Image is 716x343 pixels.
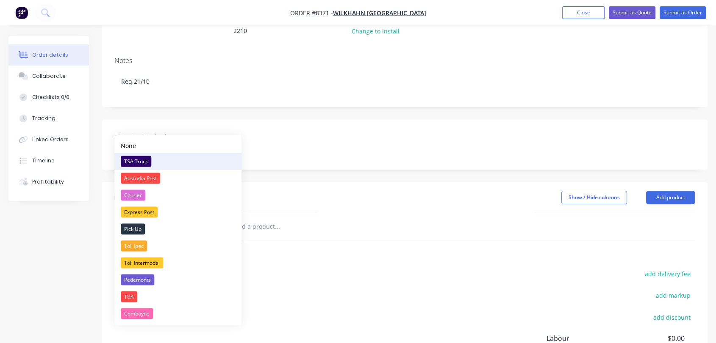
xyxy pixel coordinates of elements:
[121,291,137,302] div: TBA
[114,153,241,170] button: TSA Truck
[121,240,147,251] div: Toll Ipec
[121,141,136,150] div: None
[121,223,145,234] div: Pick Up
[649,311,695,323] button: add discount
[121,189,145,200] div: Courier
[121,206,158,217] div: Express Post
[121,156,151,167] div: TSA Truck
[32,115,56,122] div: Tracking
[114,237,241,254] button: Toll Ipec
[114,305,241,322] button: Comboyne
[561,191,627,204] button: Show / Hide columns
[8,44,89,66] button: Order details
[114,271,241,288] button: Pedemonts
[8,108,89,129] button: Tracking
[609,6,655,19] button: Submit as Quote
[192,218,362,235] input: Start typing to add a product...
[114,203,241,220] button: Express Post
[290,9,333,17] span: Order #8371 -
[114,170,241,187] button: Australia Post
[640,268,695,280] button: add delivery fee
[114,288,241,305] button: TBA
[121,173,160,184] div: Australia Post
[32,93,69,101] div: Checklists 0/0
[8,150,89,171] button: Timeline
[32,136,69,143] div: Linked Orders
[8,171,89,192] button: Profitability
[32,178,64,186] div: Profitability
[32,157,55,165] div: Timeline
[114,132,220,143] label: Shipping Method
[15,6,28,19] img: Factory
[646,191,695,204] button: Add product
[121,257,163,268] div: Toll Intermodal
[8,66,89,87] button: Collaborate
[114,220,241,237] button: Pick Up
[660,6,706,19] button: Submit as Order
[121,274,154,285] div: Pedemonts
[114,254,241,271] button: Toll Intermodal
[347,25,404,37] button: Change to install
[562,6,605,19] button: Close
[114,69,695,94] div: Req 21/10
[114,57,695,65] div: Notes
[32,72,66,80] div: Collaborate
[114,138,241,153] button: None
[651,290,695,301] button: add markup
[32,51,68,59] div: Order details
[121,308,153,319] div: Comboyne
[8,129,89,150] button: Linked Orders
[8,87,89,108] button: Checklists 0/0
[333,9,426,17] a: Wilkhahn [GEOGRAPHIC_DATA]
[114,187,241,203] button: Courier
